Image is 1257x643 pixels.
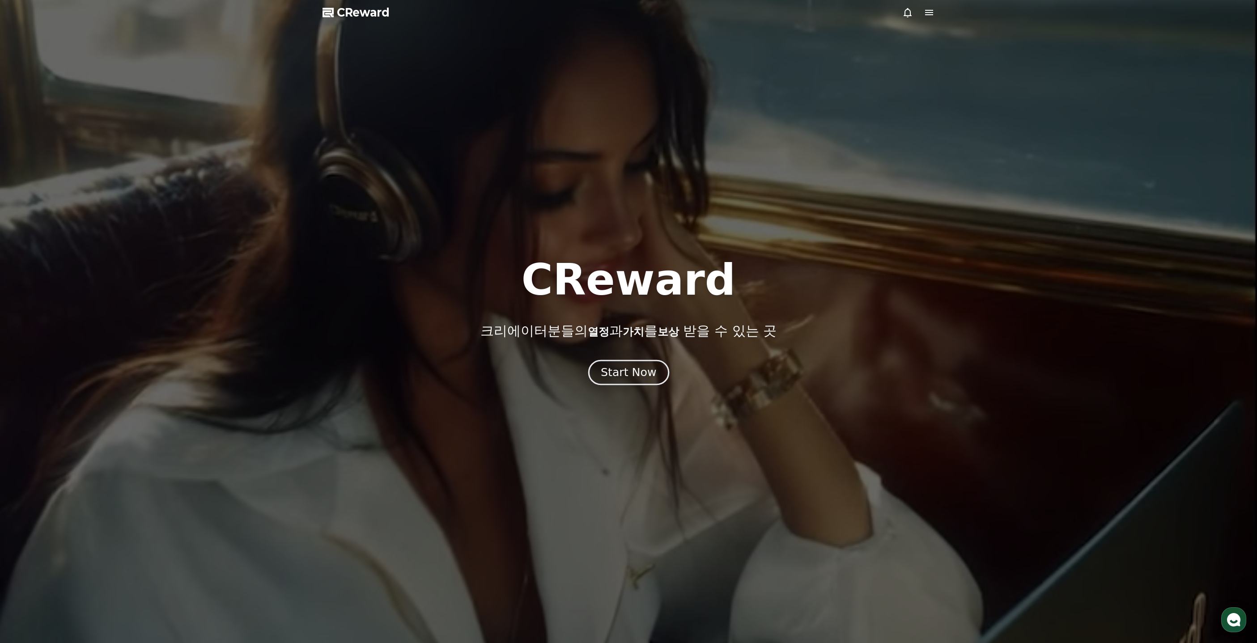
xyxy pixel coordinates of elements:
[82,297,93,305] span: 대화
[590,369,667,378] a: Start Now
[138,297,149,304] span: 설정
[323,5,390,20] a: CReward
[480,323,777,339] p: 크리에이터분들의 과 를 받을 수 있는 곳
[28,297,34,304] span: 홈
[337,5,390,20] span: CReward
[601,365,656,380] div: Start Now
[623,326,644,338] span: 가치
[588,360,669,385] button: Start Now
[3,283,59,306] a: 홈
[59,283,115,306] a: 대화
[658,326,679,338] span: 보상
[115,283,172,306] a: 설정
[588,326,609,338] span: 열정
[521,258,735,301] h1: CReward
